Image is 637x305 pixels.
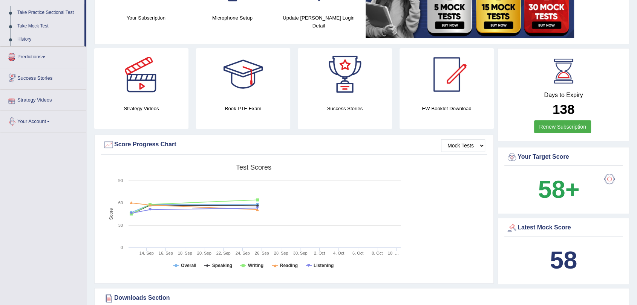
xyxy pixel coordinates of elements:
[314,251,325,255] tspan: 2. Oct
[236,164,271,171] tspan: Test scores
[107,14,185,22] h4: Your Subscription
[534,120,591,133] a: Renew Subscription
[14,20,84,33] a: Take Mock Test
[14,6,84,20] a: Take Practice Sectional Test
[181,263,196,268] tspan: Overall
[293,251,308,255] tspan: 30. Sep
[0,47,86,65] a: Predictions
[388,251,399,255] tspan: 10. …
[0,90,86,108] a: Strategy Videos
[248,263,263,268] tspan: Writing
[538,176,579,203] b: 58+
[118,223,123,228] text: 30
[352,251,363,255] tspan: 6. Oct
[506,152,621,163] div: Your Target Score
[216,251,231,255] tspan: 22. Sep
[372,251,383,255] tspan: 8. Oct
[178,251,192,255] tspan: 18. Sep
[109,208,114,220] tspan: Score
[118,200,123,205] text: 60
[197,251,211,255] tspan: 20. Sep
[193,14,272,22] h4: Microphone Setup
[0,68,86,87] a: Success Stories
[0,111,86,130] a: Your Account
[255,251,269,255] tspan: 26. Sep
[553,102,574,117] b: 138
[274,251,288,255] tspan: 28. Sep
[14,33,84,46] a: History
[333,251,344,255] tspan: 4. Oct
[103,139,485,150] div: Score Progress Chart
[314,263,334,268] tspan: Listening
[298,105,392,112] h4: Success Stories
[159,251,173,255] tspan: 16. Sep
[196,105,290,112] h4: Book PTE Exam
[506,92,621,99] h4: Days to Expiry
[212,263,232,268] tspan: Speaking
[280,263,298,268] tspan: Reading
[400,105,494,112] h4: EW Booklet Download
[506,222,621,234] div: Latest Mock Score
[279,14,358,30] h4: Update [PERSON_NAME] Login Detail
[139,251,154,255] tspan: 14. Sep
[118,178,123,183] text: 90
[121,245,123,250] text: 0
[103,293,621,304] div: Downloads Section
[94,105,188,112] h4: Strategy Videos
[236,251,250,255] tspan: 24. Sep
[550,246,577,274] b: 58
